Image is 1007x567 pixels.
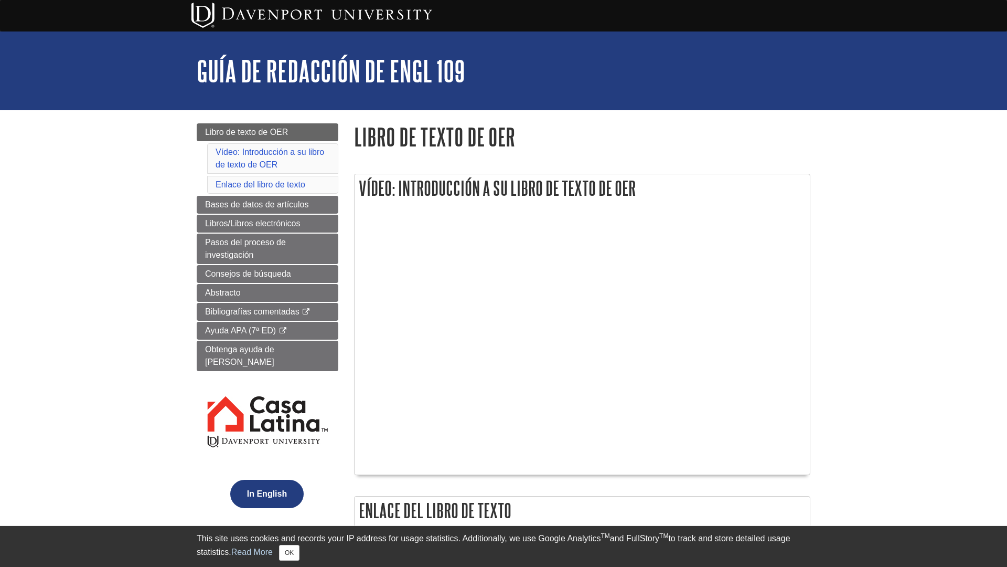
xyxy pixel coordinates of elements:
h1: Libro de texto de OER [354,123,810,150]
i: This link opens in a new window [278,328,287,334]
a: Libro de texto de OER [197,123,338,141]
button: Close [279,545,299,561]
a: Vídeo: Introducción a su libro de texto de OER [216,148,324,169]
a: Read More [231,548,273,556]
span: Bases de datos de artículos [205,200,308,209]
span: Libros/Libros electrónicos [205,219,300,228]
sup: TM [601,532,609,540]
h2: Enlace del libro de texto [355,497,810,524]
i: This link opens in a new window [302,309,310,316]
span: Obtenga ayuda de [PERSON_NAME] [205,345,274,366]
iframe: ENGL-COMM Open Educational Resources [360,219,805,469]
sup: TM [659,532,668,540]
a: Enlace del libro de texto [216,180,305,189]
a: Abstracto [197,284,338,302]
h2: Vídeo: Introducción a su libro de texto de OER [355,174,810,202]
span: Abstracto [205,288,241,297]
a: In English [228,489,306,498]
span: Ayuda APA (7ª ED) [205,326,276,335]
span: Bibliografías comentadas [205,307,299,316]
a: Obtenga ayuda de [PERSON_NAME] [197,341,338,371]
a: Libros/Libros electrónicos [197,215,338,233]
a: Bibliografías comentadas [197,303,338,321]
span: Consejos de búsqueda [205,269,291,278]
a: Consejos de búsqueda [197,265,338,283]
img: Davenport University [191,3,432,28]
a: Ayuda APA (7ª ED) [197,322,338,340]
span: Libro de texto de OER [205,128,288,136]
a: Guía de redacción de ENGL 109 [197,55,465,87]
div: Guide Page Menu [197,123,338,526]
button: In English [230,480,304,508]
a: Bases de datos de artículos [197,196,338,214]
a: Pasos del proceso de investigación [197,234,338,264]
span: Pasos del proceso de investigación [205,238,286,259]
div: This site uses cookies and records your IP address for usage statistics. Additionally, we use Goo... [197,532,810,561]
